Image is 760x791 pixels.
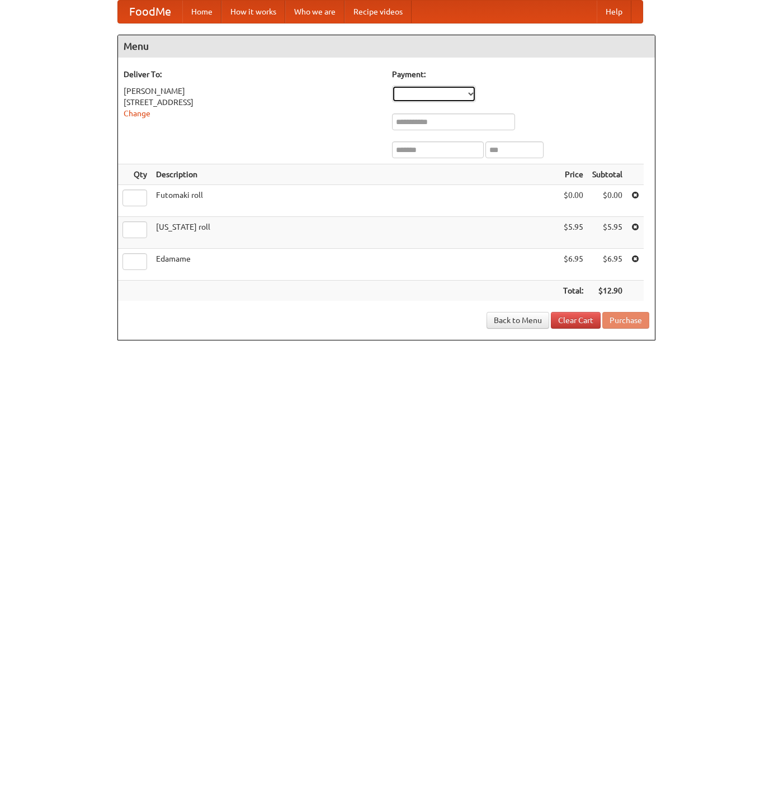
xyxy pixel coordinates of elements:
div: [STREET_ADDRESS] [124,97,381,108]
h5: Payment: [392,69,649,80]
td: $0.00 [559,185,588,217]
a: How it works [221,1,285,23]
th: Description [152,164,559,185]
button: Purchase [602,312,649,329]
h5: Deliver To: [124,69,381,80]
th: Subtotal [588,164,627,185]
td: Edamame [152,249,559,281]
td: $6.95 [588,249,627,281]
a: Change [124,109,150,118]
th: Total: [559,281,588,301]
td: $5.95 [559,217,588,249]
a: FoodMe [118,1,182,23]
td: [US_STATE] roll [152,217,559,249]
a: Help [597,1,631,23]
td: $6.95 [559,249,588,281]
td: Futomaki roll [152,185,559,217]
th: $12.90 [588,281,627,301]
a: Recipe videos [344,1,412,23]
a: Clear Cart [551,312,601,329]
td: $0.00 [588,185,627,217]
td: $5.95 [588,217,627,249]
a: Back to Menu [487,312,549,329]
a: Who we are [285,1,344,23]
div: [PERSON_NAME] [124,86,381,97]
a: Home [182,1,221,23]
th: Qty [118,164,152,185]
h4: Menu [118,35,655,58]
th: Price [559,164,588,185]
